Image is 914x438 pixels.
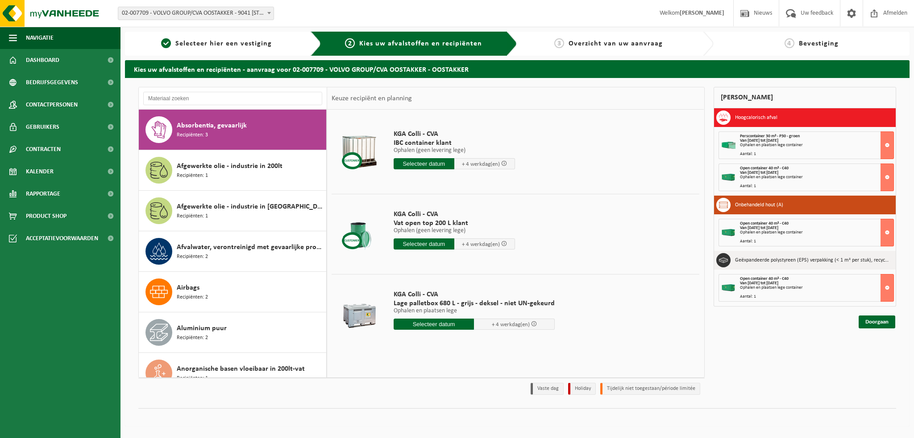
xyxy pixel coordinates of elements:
[177,201,324,212] span: Afgewerkte olie - industrie in [GEOGRAPHIC_DATA]
[462,161,500,167] span: + 4 werkdag(en)
[740,166,789,171] span: Open container 40 m³ - C40
[139,110,327,150] button: Absorbentia, gevaarlijk Recipiënten: 3
[26,183,60,205] span: Rapportage
[394,319,474,330] input: Selecteer datum
[139,150,327,191] button: Afgewerkte olie - industrie in 200lt Recipiënten: 1
[785,38,794,48] span: 4
[26,27,54,49] span: Navigatie
[740,276,789,281] span: Open container 40 m³ - C40
[26,71,78,94] span: Bedrijfsgegevens
[139,191,327,231] button: Afgewerkte olie - industrie in [GEOGRAPHIC_DATA] Recipiënten: 1
[26,160,54,183] span: Kalender
[359,40,482,47] span: Kies uw afvalstoffen en recipiënten
[462,242,500,247] span: + 4 werkdag(en)
[394,147,515,154] p: Ophalen (geen levering lege)
[740,281,778,286] strong: Van [DATE] tot [DATE]
[740,175,894,180] div: Ophalen en plaatsen lege container
[26,116,59,138] span: Gebruikers
[175,40,272,47] span: Selecteer hier een vestiging
[859,315,895,328] a: Doorgaan
[177,253,208,261] span: Recipiënten: 2
[740,221,789,226] span: Open container 40 m³ - C40
[327,87,416,110] div: Keuze recipiënt en planning
[735,253,889,267] h3: Geëxpandeerde polystyreen (EPS) verpakking (< 1 m² per stuk), recycleerbaar
[740,134,800,139] span: Perscontainer 30 m³ - P30 - groen
[177,323,227,334] span: Aluminium puur
[125,60,910,78] h2: Kies uw afvalstoffen en recipiënten - aanvraag voor 02-007709 - VOLVO GROUP/CVA OOSTAKKER - OOSTA...
[492,322,530,327] span: + 4 werkdag(en)
[740,184,894,188] div: Aantal: 1
[177,364,305,374] span: Anorganische basen vloeibaar in 200lt-vat
[740,295,894,299] div: Aantal: 1
[118,7,274,20] span: 02-007709 - VOLVO GROUP/CVA OOSTAKKER - 9041 OOSTAKKER, SMALLEHEERWEG 31
[394,130,515,139] span: KGA Colli - CVA
[394,299,555,308] span: Lage palletbox 680 L - grijs - deksel - niet UN-gekeurd
[139,353,327,393] button: Anorganische basen vloeibaar in 200lt-vat Recipiënten: 1
[177,242,324,253] span: Afvalwater, verontreinigd met gevaarlijke producten
[345,38,355,48] span: 2
[680,10,724,16] strong: [PERSON_NAME]
[177,172,208,180] span: Recipiënten: 1
[554,38,564,48] span: 3
[740,230,894,235] div: Ophalen en plaatsen lege container
[740,286,894,290] div: Ophalen en plaatsen lege container
[26,138,61,160] span: Contracten
[177,120,247,131] span: Absorbentia, gevaarlijk
[139,312,327,353] button: Aluminium puur Recipiënten: 2
[26,94,78,116] span: Contactpersonen
[394,139,515,147] span: IBC container klant
[394,290,555,299] span: KGA Colli - CVA
[735,111,777,125] h3: Hoogcalorisch afval
[177,282,199,293] span: Airbags
[740,138,778,143] strong: Van [DATE] tot [DATE]
[143,92,322,105] input: Materiaal zoeken
[394,308,555,314] p: Ophalen en plaatsen lege
[568,383,596,395] li: Holiday
[394,158,454,169] input: Selecteer datum
[177,374,208,383] span: Recipiënten: 1
[129,38,303,49] a: 1Selecteer hier een vestiging
[740,170,778,175] strong: Van [DATE] tot [DATE]
[394,238,454,250] input: Selecteer datum
[118,7,274,20] span: 02-007709 - VOLVO GROUP/CVA OOSTAKKER - 9041 OOSTAKKER, SMALLEHEERWEG 31
[569,40,663,47] span: Overzicht van uw aanvraag
[161,38,171,48] span: 1
[740,239,894,244] div: Aantal: 1
[735,198,783,212] h3: Onbehandeld hout (A)
[177,334,208,342] span: Recipiënten: 2
[177,161,283,172] span: Afgewerkte olie - industrie in 200lt
[600,383,700,395] li: Tijdelijk niet toegestaan/période limitée
[139,272,327,312] button: Airbags Recipiënten: 2
[139,231,327,272] button: Afvalwater, verontreinigd met gevaarlijke producten Recipiënten: 2
[26,49,59,71] span: Dashboard
[177,131,208,139] span: Recipiënten: 3
[394,219,515,228] span: Vat open top 200 L klant
[177,212,208,221] span: Recipiënten: 1
[740,152,894,156] div: Aantal: 1
[740,143,894,147] div: Ophalen en plaatsen lege container
[394,228,515,234] p: Ophalen (geen levering lege)
[394,210,515,219] span: KGA Colli - CVA
[26,227,98,250] span: Acceptatievoorwaarden
[740,225,778,230] strong: Van [DATE] tot [DATE]
[26,205,66,227] span: Product Shop
[714,87,897,108] div: [PERSON_NAME]
[799,40,839,47] span: Bevestiging
[177,293,208,302] span: Recipiënten: 2
[531,383,564,395] li: Vaste dag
